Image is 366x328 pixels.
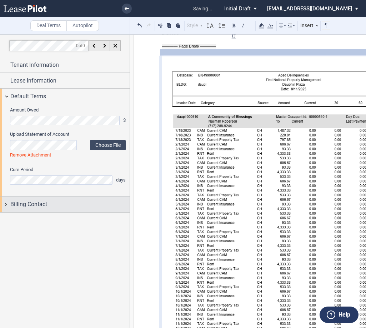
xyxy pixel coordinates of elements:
[30,20,67,31] label: Deal Terms
[90,140,126,150] label: Choose File
[76,43,85,48] span: of
[320,307,359,323] button: Help
[10,152,51,158] a: Remove Attachment
[174,21,182,30] button: Paste
[165,21,173,30] button: Copy
[10,107,126,113] label: Amount Owed
[190,1,216,16] span: saving...
[10,131,126,138] label: Upload Statement of Account
[239,21,247,30] button: Italic
[339,310,350,319] label: Help
[10,92,46,101] span: Default Terms
[299,21,320,30] div: Insert
[10,61,59,69] span: Tenant Information
[66,20,99,31] label: Autopilot
[10,76,56,85] span: Lease Information
[10,200,47,209] span: Billing Contact
[156,21,165,30] button: Cut
[10,167,126,173] label: Cure Period
[230,21,238,30] button: Bold
[136,21,144,30] button: Undo
[322,21,330,30] button: Toggle Control Characters
[82,43,85,48] span: 0
[116,177,126,183] span: days
[76,43,79,48] span: 0
[224,5,251,12] span: Initial Draft
[230,32,238,40] button: Underline
[162,31,179,36] span: Enclosure
[123,117,126,124] span: $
